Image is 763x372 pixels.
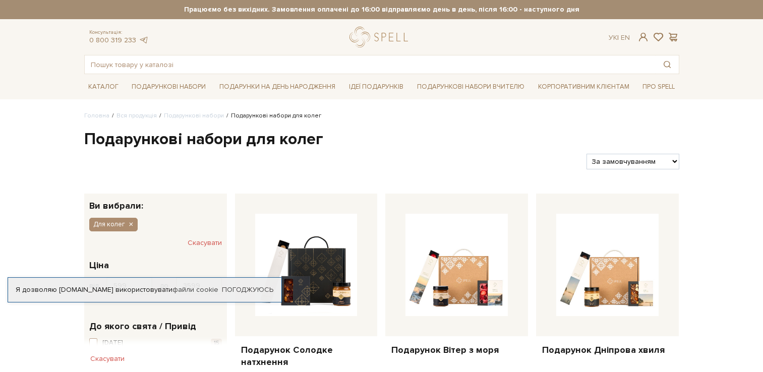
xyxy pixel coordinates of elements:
a: Подарунок Дніпрова хвиля [542,344,673,356]
a: Подарункові набори [128,79,210,95]
a: Корпоративним клієнтам [534,79,633,95]
a: Каталог [84,79,123,95]
span: До якого свята / Привід [89,320,196,333]
a: telegram [139,36,149,44]
a: logo [349,27,413,47]
a: Погоджуюсь [222,285,273,294]
strong: Працюємо без вихідних. Замовлення оплачені до 16:00 відправляємо день в день, після 16:00 - насту... [84,5,679,14]
span: 15 [211,339,222,347]
button: Пошук товару у каталозі [656,55,679,74]
input: Пошук товару у каталозі [85,55,656,74]
span: | [617,33,619,42]
a: Подарункові набори Вчителю [413,78,529,95]
a: файли cookie [172,285,218,294]
span: Для колег [93,220,125,229]
a: Подарунок Вітер з моря [391,344,522,356]
a: 0 800 319 233 [89,36,136,44]
div: Ви вибрали: [84,194,227,210]
a: En [621,33,630,42]
button: Для колег [89,218,138,231]
h1: Подарункові набори для колег [84,129,679,150]
li: Подарункові набори для колег [224,111,321,120]
a: Подарунки на День народження [215,79,339,95]
button: Скасувати [84,351,131,367]
a: Подарунок Солодке натхнення [241,344,372,368]
a: Головна [84,112,109,119]
a: Подарункові набори [164,112,224,119]
span: Ціна [89,259,109,272]
a: Вся продукція [116,112,157,119]
div: Я дозволяю [DOMAIN_NAME] використовувати [8,285,281,294]
button: Скасувати [188,235,222,251]
div: Ук [609,33,630,42]
button: [DATE] 15 [89,338,222,348]
span: [DATE] [102,338,123,348]
a: Ідеї подарунків [345,79,407,95]
a: Про Spell [638,79,679,95]
span: Консультація: [89,29,149,36]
